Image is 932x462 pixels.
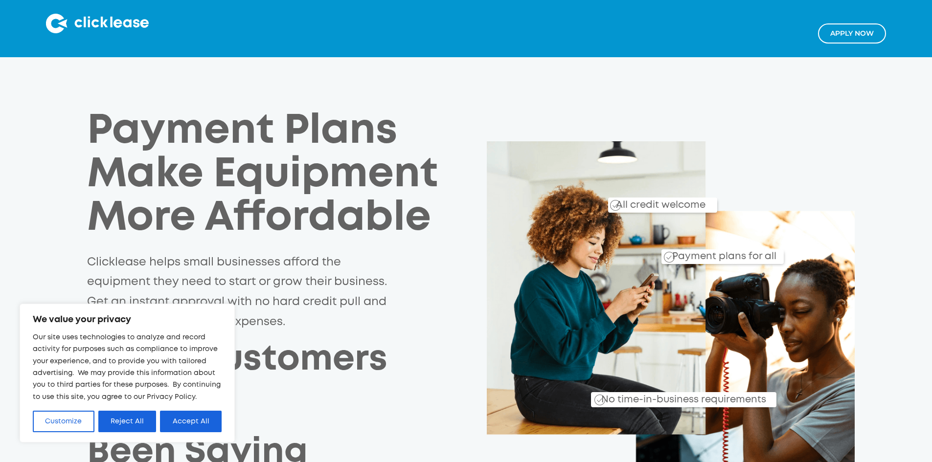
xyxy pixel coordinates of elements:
[610,200,621,211] img: Checkmark_callout
[87,253,393,332] p: Clicklease helps small businesses afford the equipment they need to start or grow their business....
[545,383,776,407] div: No time-in-business requirements
[46,14,149,33] img: Clicklease logo
[577,192,717,213] div: All credit welcome
[664,252,675,263] img: Checkmark_callout
[818,23,886,44] a: Apply NOw
[594,395,605,405] img: Checkmark_callout
[33,334,221,400] span: Our site uses technologies to analyze and record activity for purposes such as compliance to impr...
[668,244,776,264] div: Payment plans for all
[20,304,235,442] div: We value your privacy
[33,411,94,432] button: Customize
[87,110,457,241] h1: Payment Plans Make Equipment More Affordable
[33,314,222,326] p: We value your privacy
[98,411,157,432] button: Reject All
[160,411,222,432] button: Accept All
